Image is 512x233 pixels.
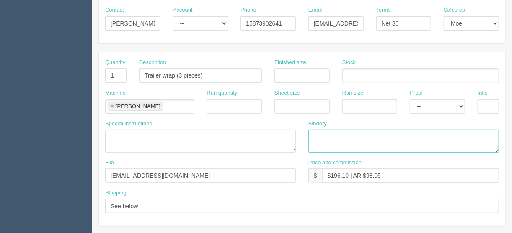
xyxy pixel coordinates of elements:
[240,6,256,14] label: Phone
[105,6,124,14] label: Contact
[173,6,193,14] label: Account
[274,89,300,97] label: Sheet size
[207,89,238,97] label: Run quantity
[410,89,423,97] label: Proof
[139,59,166,67] label: Description
[376,6,391,14] label: Terms
[308,120,327,128] label: Bindery
[116,104,160,109] div: [PERSON_NAME]
[308,6,322,14] label: Email
[308,130,499,153] textarea: ARB - Trim & Grommet - $25.00
[105,89,126,97] label: Machine
[105,159,114,167] label: File
[105,189,127,197] label: Shipping
[308,159,362,167] label: Price and commission
[342,59,356,67] label: Stock
[105,59,125,67] label: Quantity
[478,89,488,97] label: Inks
[274,59,306,67] label: Finished size
[105,120,152,128] label: Special instructions
[444,6,465,14] label: Salesrep
[342,89,364,97] label: Run size
[308,168,322,183] div: $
